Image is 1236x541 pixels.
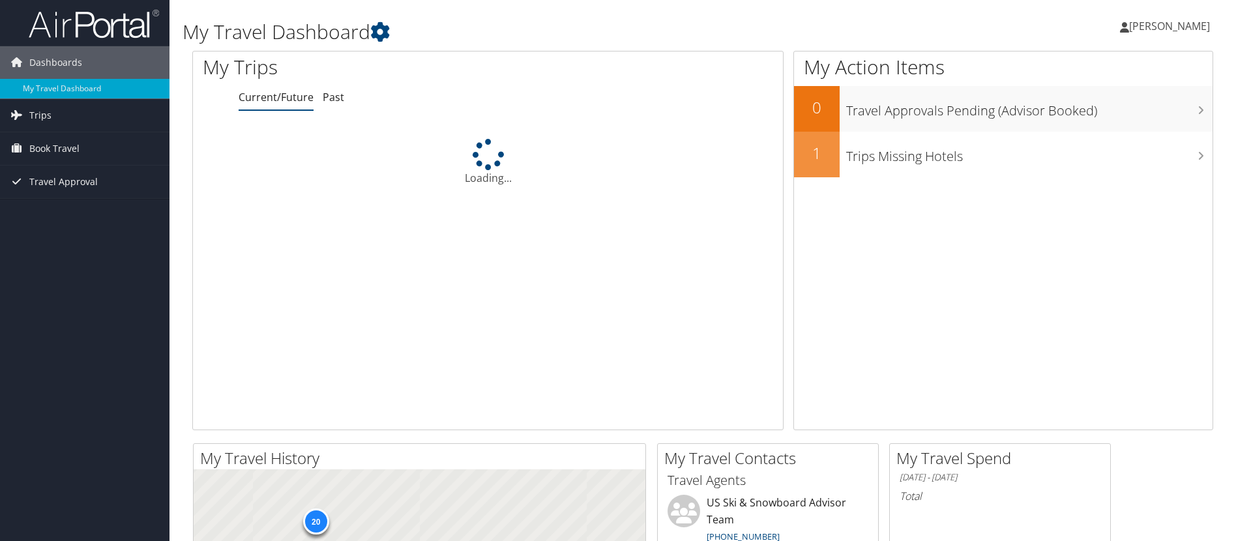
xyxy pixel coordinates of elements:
a: Current/Future [239,90,314,104]
h2: My Travel History [200,447,645,469]
div: 20 [302,508,329,534]
h3: Trips Missing Hotels [846,141,1213,166]
h2: 0 [794,96,840,119]
h2: 1 [794,142,840,164]
h2: My Travel Spend [896,447,1110,469]
span: Travel Approval [29,166,98,198]
a: 1Trips Missing Hotels [794,132,1213,177]
span: Book Travel [29,132,80,165]
span: [PERSON_NAME] [1129,19,1210,33]
h1: My Travel Dashboard [183,18,876,46]
img: airportal-logo.png [29,8,159,39]
h1: My Action Items [794,53,1213,81]
h3: Travel Approvals Pending (Advisor Booked) [846,95,1213,120]
a: Past [323,90,344,104]
h6: [DATE] - [DATE] [900,471,1100,484]
a: 0Travel Approvals Pending (Advisor Booked) [794,86,1213,132]
div: Loading... [193,139,783,186]
span: Trips [29,99,51,132]
h2: My Travel Contacts [664,447,878,469]
span: Dashboards [29,46,82,79]
h3: Travel Agents [668,471,868,490]
a: [PERSON_NAME] [1120,7,1223,46]
h1: My Trips [203,53,527,81]
h6: Total [900,489,1100,503]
